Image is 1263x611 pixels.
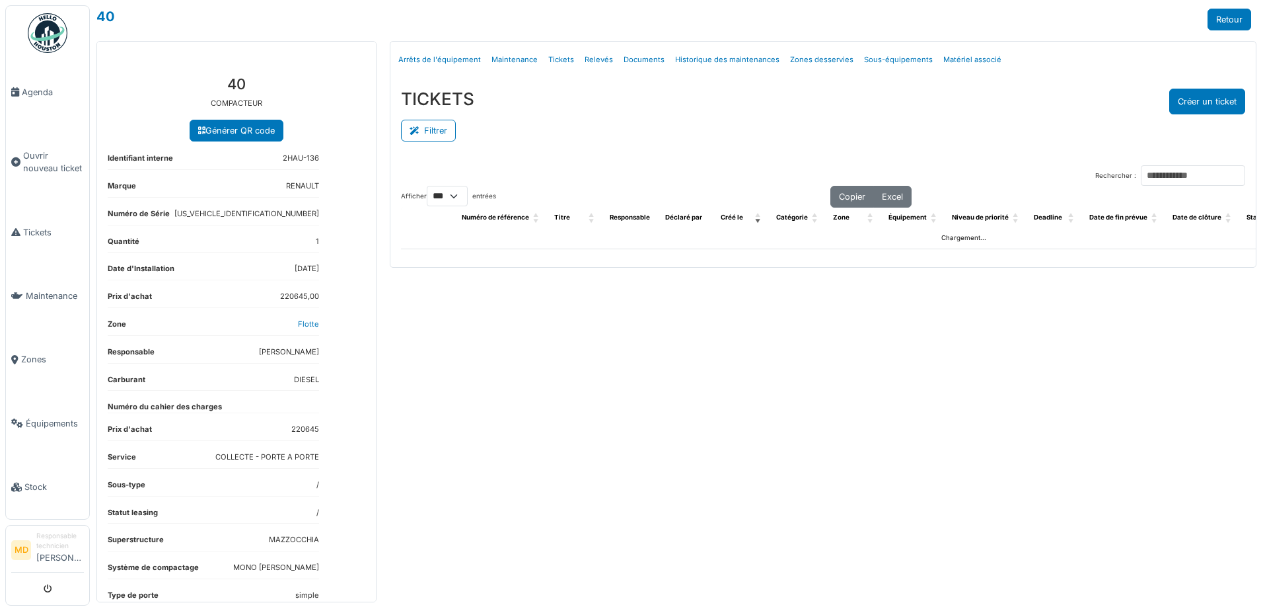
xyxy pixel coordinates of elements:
span: Niveau de priorité [952,214,1009,221]
dt: Service [108,452,136,468]
span: Date de clôture: Activate to sort [1225,208,1233,228]
img: Badge_color-CXgf-gQk.svg [28,13,67,53]
span: Maintenance [26,290,84,302]
span: Titre [554,214,570,221]
select: Afficherentrées [427,186,468,206]
div: Responsable technicien [36,531,84,551]
dd: RENAULT [286,181,319,192]
span: Déclaré par [665,214,702,221]
span: Équipements [26,417,84,430]
dd: DIESEL [294,374,319,386]
dt: Prix d'achat [108,424,152,440]
h3: 40 [108,75,365,93]
span: Équipement: Activate to sort [931,208,939,228]
span: Créé le: Activate to remove sorting [755,208,763,228]
span: Agenda [22,86,84,99]
button: Excel [873,186,912,208]
span: Numéro de référence: Activate to sort [533,208,541,228]
dd: [US_VEHICLE_IDENTIFICATION_NUMBER] [174,208,319,220]
h3: TICKETS [401,89,474,109]
dd: MAZZOCCHIA [269,534,319,546]
a: Flotte [298,319,319,329]
dt: Zone [108,319,126,335]
a: Agenda [6,60,89,124]
a: Historique des maintenances [670,44,785,75]
span: Catégorie: Activate to sort [812,208,820,228]
dt: Date d'Installation [108,263,174,280]
a: Tickets [543,44,579,75]
label: Afficher entrées [401,186,496,206]
button: Créer un ticket [1169,89,1245,114]
a: Maintenance [486,44,543,75]
span: Ouvrir nouveau ticket [23,149,84,175]
a: Sous-équipements [859,44,938,75]
dd: 2HAU-136 [283,153,319,164]
a: Stock [6,456,89,519]
dt: Numéro du cahier des charges [108,401,222,413]
dt: Quantité [108,236,139,253]
button: Copier [830,186,874,208]
a: 40 [96,9,114,24]
dt: Identifiant interne [108,153,173,169]
a: Équipements [6,391,89,455]
span: Niveau de priorité: Activate to sort [1013,208,1021,228]
dd: simple [295,590,319,601]
span: Responsable [610,214,650,221]
a: Documents [618,44,670,75]
a: Relevés [579,44,618,75]
dd: [PERSON_NAME] [259,346,319,358]
span: Numéro de référence [462,214,529,221]
dt: Superstructure [108,534,164,551]
li: [PERSON_NAME] [36,531,84,569]
span: Copier [839,192,865,202]
a: Zones desservies [785,44,859,75]
a: Zones [6,328,89,391]
dd: MONO [PERSON_NAME] [233,562,319,573]
a: Maintenance [6,264,89,327]
span: Excel [882,192,903,202]
dt: Sous-type [108,479,145,496]
dd: COLLECTE - PORTE A PORTE [215,452,319,463]
a: Tickets [6,200,89,264]
dd: / [316,507,319,518]
a: Générer QR code [190,120,283,142]
label: Rechercher : [1095,171,1136,181]
a: Matériel associé [938,44,1007,75]
span: Deadline: Activate to sort [1068,208,1076,228]
dt: Marque [108,181,136,197]
span: Catégorie [776,214,808,221]
dd: / [316,479,319,491]
span: Zone: Activate to sort [867,208,875,228]
span: Titre: Activate to sort [589,208,596,228]
span: Créé le [721,214,743,221]
li: MD [11,540,31,560]
dt: Carburant [108,374,145,391]
dd: [DATE] [295,263,319,274]
span: Tickets [23,226,84,239]
span: Zone [833,214,849,221]
a: Arrêts de l'équipement [393,44,486,75]
dt: Responsable [108,346,155,363]
button: Filtrer [401,120,456,142]
a: MD Responsable technicien[PERSON_NAME] [11,531,84,573]
span: Stock [24,481,84,493]
span: Date de clôture [1173,214,1221,221]
a: Retour [1208,9,1251,30]
span: Équipement [888,214,927,221]
dt: Prix d'achat [108,291,152,307]
span: Date de fin prévue [1089,214,1147,221]
p: COMPACTEUR [108,98,365,109]
dt: Numéro de Série [108,208,170,225]
span: Deadline [1034,214,1062,221]
dt: Type de porte [108,590,159,606]
dd: 220645 [291,424,319,435]
dd: 220645,00 [280,291,319,302]
span: Date de fin prévue: Activate to sort [1151,208,1159,228]
dt: Statut leasing [108,507,158,524]
dd: 1 [316,236,319,247]
dt: Système de compactage [108,562,199,579]
a: Ouvrir nouveau ticket [6,124,89,200]
span: Zones [21,353,84,366]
